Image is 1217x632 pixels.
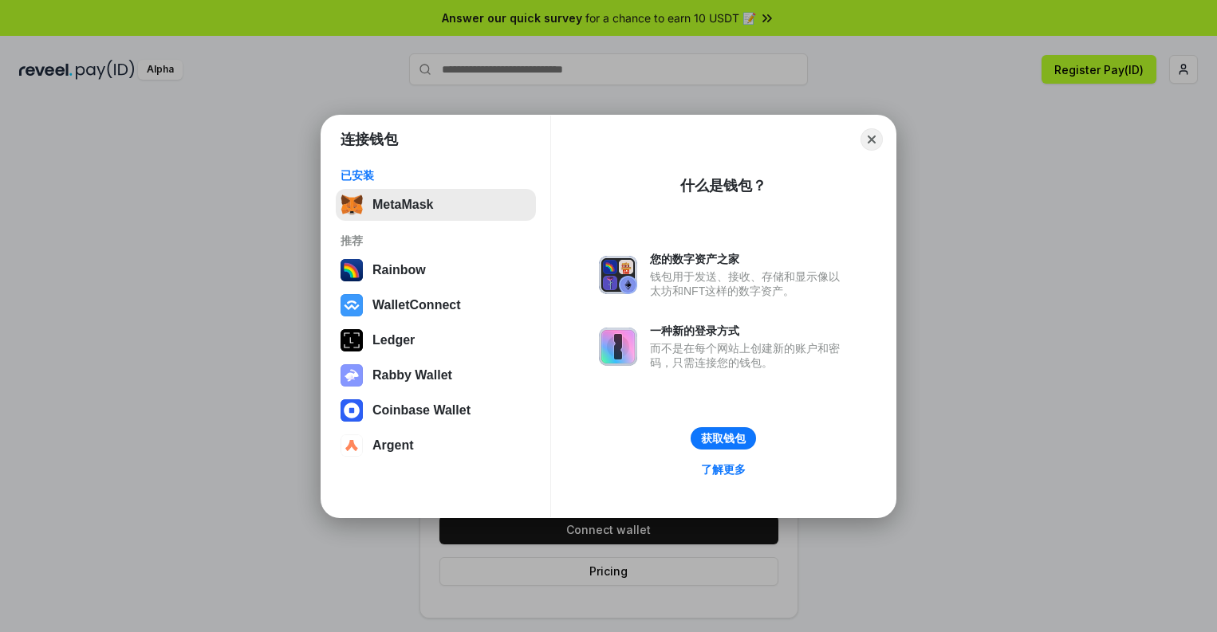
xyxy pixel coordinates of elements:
h1: 连接钱包 [341,130,398,149]
img: svg+xml,%3Csvg%20xmlns%3D%22http%3A%2F%2Fwww.w3.org%2F2000%2Fsvg%22%20width%3D%2228%22%20height%3... [341,329,363,351]
div: WalletConnect [372,298,461,312]
img: svg+xml,%3Csvg%20fill%3D%22none%22%20height%3D%2233%22%20viewBox%3D%220%200%2035%2033%22%20width%... [341,194,363,216]
a: 了解更多 [691,459,755,480]
div: Ledger [372,333,415,347]
button: Close [861,128,883,151]
img: svg+xml,%3Csvg%20xmlns%3D%22http%3A%2F%2Fwww.w3.org%2F2000%2Fsvg%22%20fill%3D%22none%22%20viewBox... [341,364,363,387]
button: Argent [336,430,536,461]
img: svg+xml,%3Csvg%20xmlns%3D%22http%3A%2F%2Fwww.w3.org%2F2000%2Fsvg%22%20fill%3D%22none%22%20viewBox... [599,328,637,366]
img: svg+xml,%3Csvg%20width%3D%22120%22%20height%3D%22120%22%20viewBox%3D%220%200%20120%20120%22%20fil... [341,259,363,281]
div: Coinbase Wallet [372,403,471,418]
button: MetaMask [336,189,536,221]
button: Coinbase Wallet [336,395,536,426]
img: svg+xml,%3Csvg%20width%3D%2228%22%20height%3D%2228%22%20viewBox%3D%220%200%2028%2028%22%20fill%3D... [341,434,363,457]
img: svg+xml,%3Csvg%20xmlns%3D%22http%3A%2F%2Fwww.w3.org%2F2000%2Fsvg%22%20fill%3D%22none%22%20viewBox... [599,256,637,294]
div: 推荐 [341,234,531,248]
button: 获取钱包 [691,427,756,449]
div: Argent [372,438,414,453]
div: MetaMask [372,198,433,212]
div: 您的数字资产之家 [650,252,848,266]
img: svg+xml,%3Csvg%20width%3D%2228%22%20height%3D%2228%22%20viewBox%3D%220%200%2028%2028%22%20fill%3D... [341,399,363,422]
div: 而不是在每个网站上创建新的账户和密码，只需连接您的钱包。 [650,341,848,370]
button: WalletConnect [336,289,536,321]
img: svg+xml,%3Csvg%20width%3D%2228%22%20height%3D%2228%22%20viewBox%3D%220%200%2028%2028%22%20fill%3D... [341,294,363,316]
div: Rabby Wallet [372,368,452,383]
div: 获取钱包 [701,431,746,446]
div: Rainbow [372,263,426,277]
div: 了解更多 [701,462,746,477]
div: 已安装 [341,168,531,183]
button: Rainbow [336,254,536,286]
div: 钱包用于发送、接收、存储和显示像以太坊和NFT这样的数字资产。 [650,269,848,298]
button: Rabby Wallet [336,359,536,391]
div: 一种新的登录方式 [650,324,848,338]
button: Ledger [336,324,536,356]
div: 什么是钱包？ [680,176,766,195]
